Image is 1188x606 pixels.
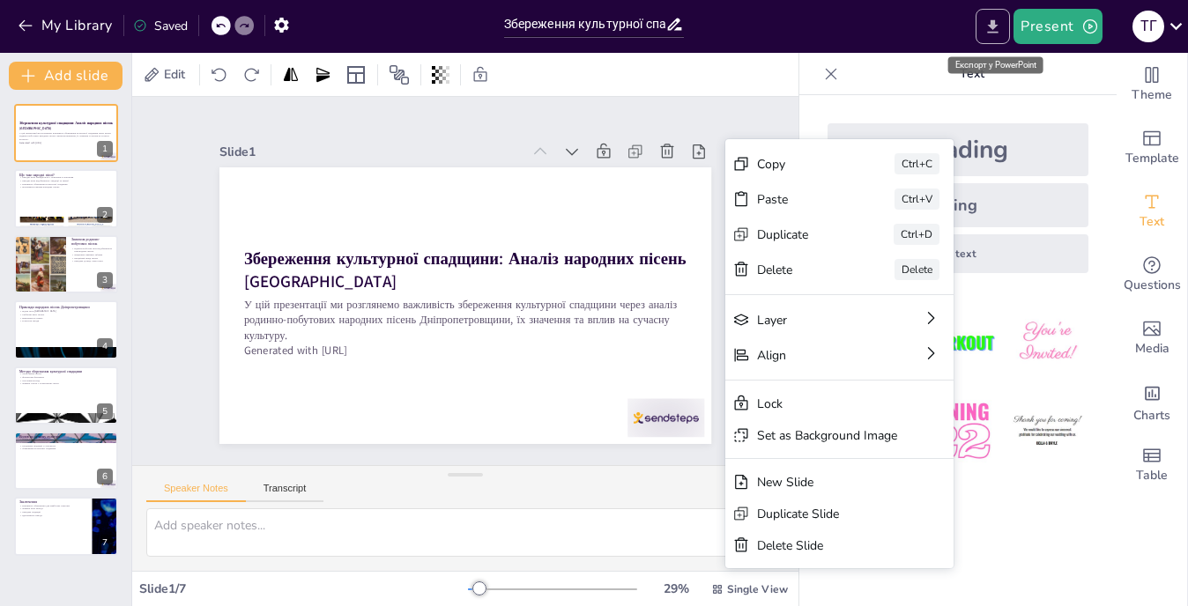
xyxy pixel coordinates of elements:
p: популяризація української культури [19,440,113,444]
p: емоційний заряд пісень [71,256,113,260]
div: Change the overall theme [1117,53,1187,116]
div: 7 [97,535,113,551]
div: 3 [97,272,113,288]
p: Приклади народних пісень Дніпропетровщини [19,305,113,310]
span: Text [1140,212,1164,232]
div: 2 [14,169,118,227]
span: Edit [160,66,189,83]
span: Charts [1133,406,1170,425]
p: Вплив на сучасну культуру [19,434,113,440]
div: Add text boxes [1117,180,1187,243]
p: передача традицій [19,511,87,514]
div: 6 [14,432,118,490]
span: Media [1135,339,1169,358]
p: Text [845,53,1099,95]
span: Position [389,64,410,85]
div: Slide 1 [219,144,521,160]
p: різноманіття жанрів народних пісень [19,185,113,188]
div: Add a table [1117,433,1187,497]
span: Theme [1132,85,1172,105]
div: Get real-time input from your audience [1117,243,1187,307]
p: активна роль молоді [19,507,87,511]
p: У цій презентації ми розглянемо важливість збереження культурної спадщини через аналіз родинно-по... [19,131,113,141]
button: My Library [13,11,120,40]
p: Методи збереження культурної спадщини [19,368,113,373]
div: 1 [14,104,118,162]
img: 7.jpeg [828,480,910,562]
div: 4 [14,300,118,358]
div: Add a subheading [828,183,1088,227]
img: 1.jpeg [828,301,910,383]
div: 5 [14,366,118,425]
div: Add a heading [828,123,1088,176]
p: Generated with [URL] [19,141,113,144]
button: Speaker Notes [146,483,246,502]
div: Add a little bit of body text [828,234,1088,273]
span: Questions [1124,276,1181,295]
p: передача досвіду через пісні [71,260,113,263]
button: Т Г [1132,9,1164,44]
p: народні пісні передаються з покоління в покоління [19,175,113,179]
div: Add images, graphics, shapes or video [1117,307,1187,370]
button: Present [1014,9,1102,44]
img: 5.jpeg [917,390,999,472]
p: Що таке народні пісні? [19,172,113,177]
div: 4 [97,338,113,354]
p: зміцнення сімейних зв'язків [71,253,113,256]
div: Layout [342,61,370,89]
p: збереження культурної спадщини [19,447,113,451]
p: Generated with [URL] [244,343,687,358]
p: вплив на сучасних митців [19,438,113,441]
div: 29 % [655,580,697,597]
p: поєднання традицій з сучасністю [19,444,113,447]
p: записування пісень [19,372,113,375]
div: 1 [97,141,113,157]
img: 4.jpeg [828,390,910,472]
div: Т Г [1132,11,1164,42]
div: 7 [14,497,118,555]
button: Export to PowerPoint [976,9,1010,44]
div: 3 [14,235,118,293]
strong: Збереження культурної спадщини: Аналіз народних пісень [GEOGRAPHIC_DATA] [19,121,113,130]
p: активна участь у культурному житті [19,381,113,385]
div: Saved [133,18,188,34]
p: народні пісні відображають традиції та звичаї [19,179,113,182]
img: 3.jpeg [1006,301,1088,383]
input: Insert title [504,11,666,37]
div: Add charts and graphs [1117,370,1187,433]
p: ідентичність народу [19,514,87,518]
p: родинно-побутові пісні відображають повсякденне життя [71,247,113,253]
img: 2.jpeg [917,301,999,383]
strong: Збереження культурної спадщини: Аналіз народних пісень [GEOGRAPHIC_DATA] [244,248,687,292]
button: Add slide [9,62,123,90]
span: Table [1136,466,1168,485]
p: важливість збереження для майбутніх поколінь [19,505,87,508]
p: фольклорні фестивалі [19,375,113,379]
p: Заключення [19,499,87,505]
p: важливість збереження культурної спадщини [19,182,113,186]
p: залучення молоді [19,379,113,382]
button: Transcript [246,483,324,502]
p: виконання на святах [19,316,113,320]
p: Значення родинно-побутових пісень [71,237,113,247]
div: Add ready made slides [1117,116,1187,180]
img: 6.jpeg [1006,390,1088,472]
div: 5 [97,403,113,419]
div: 6 [97,469,113,484]
p: культурні заходи [19,320,113,323]
div: 2 [97,207,113,223]
div: Slide 1 / 7 [139,580,468,597]
font: Експорт у PowerPoint [955,60,1036,70]
p: У цій презентації ми розглянемо важливість збереження культурної спадщини через аналіз родинно-по... [244,297,687,343]
p: відомі пісні [GEOGRAPHIC_DATA] [19,310,113,314]
span: Template [1125,149,1179,168]
span: Single View [727,582,788,596]
p: глибокий зміст пісень [19,314,113,317]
